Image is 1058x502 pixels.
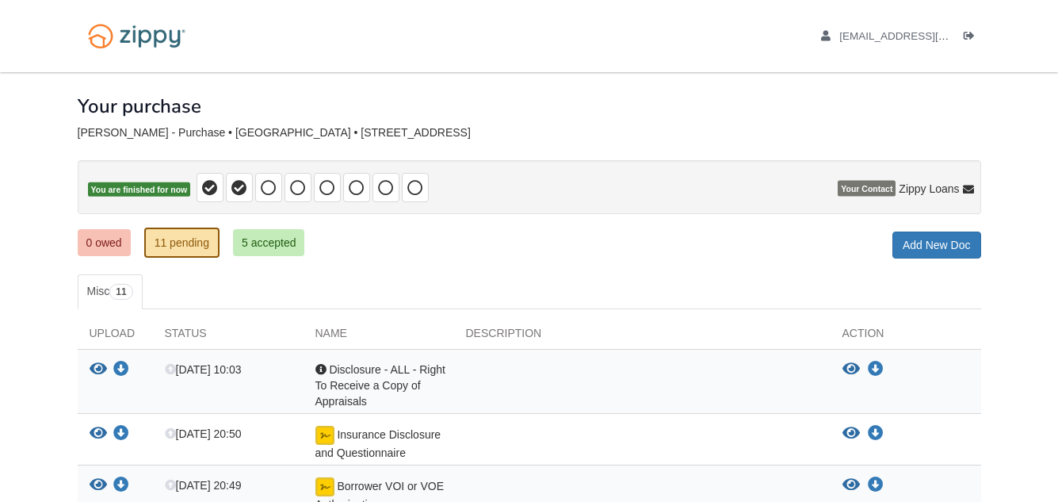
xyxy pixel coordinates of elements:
a: Log out [964,30,981,46]
a: Download Disclosure - ALL - Right To Receive a Copy of Appraisals [113,364,129,377]
a: 11 pending [144,228,220,258]
a: Download Insurance Disclosure and Questionnaire [868,427,884,440]
img: Document fully signed [315,477,334,496]
button: View Insurance Disclosure and Questionnaire [90,426,107,443]
div: Description [454,325,831,349]
a: 5 accepted [233,229,305,256]
a: edit profile [821,30,1022,46]
button: View Insurance Disclosure and Questionnaire [842,426,860,442]
div: Upload [78,325,153,349]
div: Action [831,325,981,349]
span: Disclosure - ALL - Right To Receive a Copy of Appraisals [315,363,445,408]
span: Your Contact [838,181,896,197]
a: Add New Doc [892,232,981,259]
span: You are finished for now [88,182,191,197]
h1: Your purchase [78,96,201,117]
button: View Borrower VOI or VOE Authorization [842,477,860,493]
a: Download Disclosure - ALL - Right To Receive a Copy of Appraisals [868,363,884,376]
a: Download Borrower VOI or VOE Authorization [868,479,884,492]
img: Logo [78,16,196,56]
span: Zippy Loans [899,181,959,197]
a: Misc [78,274,143,309]
span: 11 [109,284,132,300]
a: Download Insurance Disclosure and Questionnaire [113,428,129,441]
img: Document fully signed [315,426,334,445]
span: [DATE] 20:49 [165,479,242,492]
button: View Borrower VOI or VOE Authorization [90,477,107,494]
div: [PERSON_NAME] - Purchase • [GEOGRAPHIC_DATA] • [STREET_ADDRESS] [78,126,981,140]
span: Insurance Disclosure and Questionnaire [315,428,441,459]
span: [DATE] 10:03 [165,363,242,376]
button: View Disclosure - ALL - Right To Receive a Copy of Appraisals [90,362,107,378]
div: Name [304,325,454,349]
button: View Disclosure - ALL - Right To Receive a Copy of Appraisals [842,362,860,377]
a: Download Borrower VOI or VOE Authorization [113,480,129,492]
a: 0 owed [78,229,131,256]
span: astreeter922@gmail.com [839,30,1021,42]
span: [DATE] 20:50 [165,427,242,440]
div: Status [153,325,304,349]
